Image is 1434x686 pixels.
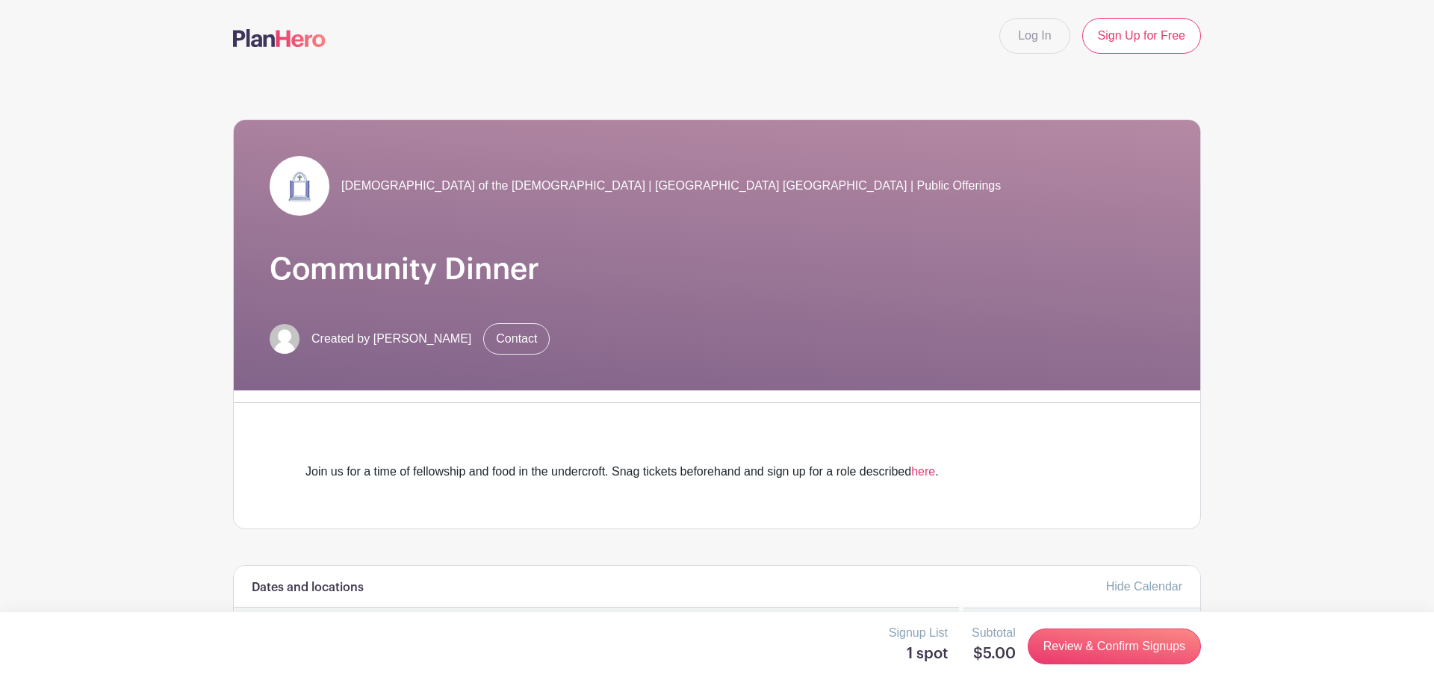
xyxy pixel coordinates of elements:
[972,624,1016,642] p: Subtotal
[483,323,550,355] a: Contact
[305,463,1129,481] div: Join us for a time of fellowship and food in the undercroft. Snag tickets beforehand and sign up ...
[233,29,326,47] img: logo-507f7623f17ff9eddc593b1ce0a138ce2505c220e1c5a4e2b4648c50719b7d32.svg
[911,465,935,478] a: here
[311,330,471,348] span: Created by [PERSON_NAME]
[341,177,1001,195] span: [DEMOGRAPHIC_DATA] of the [DEMOGRAPHIC_DATA] | [GEOGRAPHIC_DATA] [GEOGRAPHIC_DATA] | Public Offer...
[889,645,948,663] h5: 1 spot
[270,252,1164,287] h1: Community Dinner
[1082,18,1201,54] a: Sign Up for Free
[252,581,364,595] h6: Dates and locations
[270,324,299,354] img: default-ce2991bfa6775e67f084385cd625a349d9dcbb7a52a09fb2fda1e96e2d18dcdb.png
[889,624,948,642] p: Signup List
[270,156,329,216] img: Doors3.jpg
[999,18,1070,54] a: Log In
[1106,580,1182,593] a: Hide Calendar
[1028,629,1201,664] a: Review & Confirm Signups
[972,645,1016,663] h5: $5.00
